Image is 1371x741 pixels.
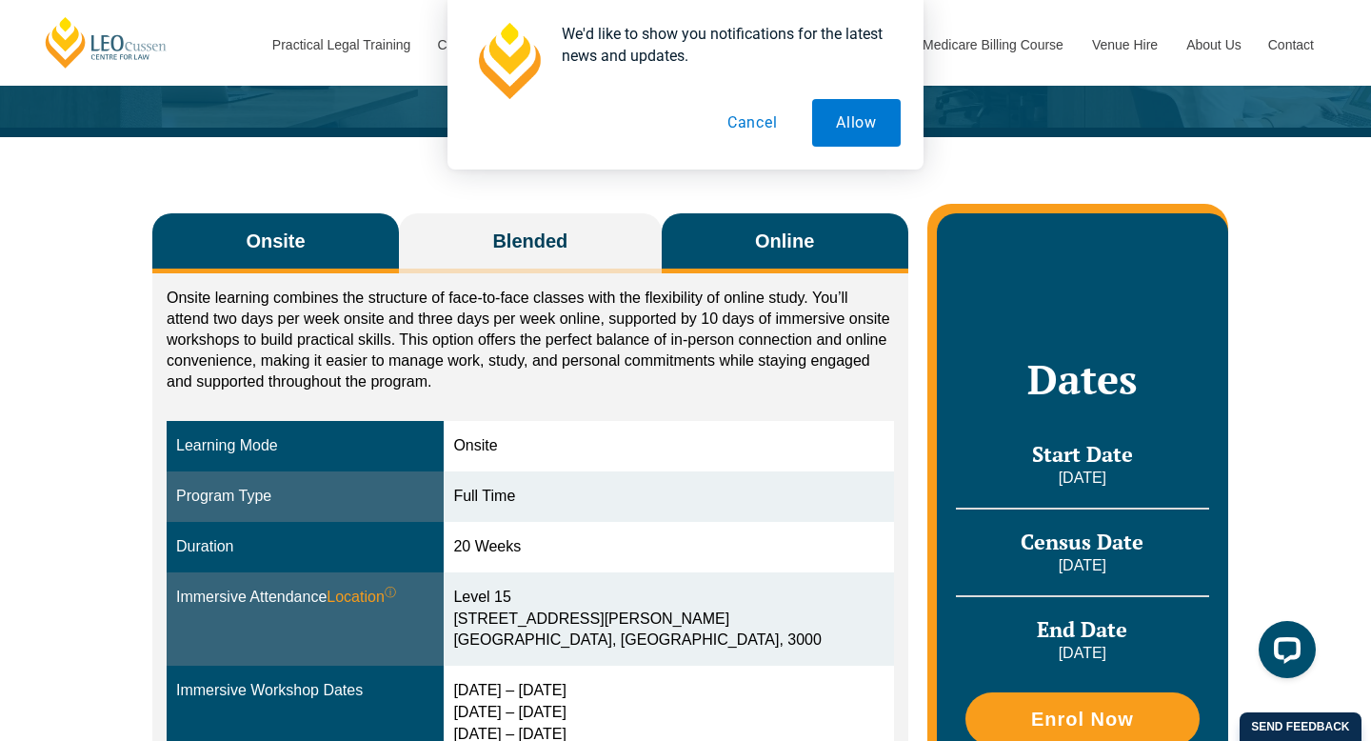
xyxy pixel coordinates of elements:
[812,99,901,147] button: Allow
[176,435,434,457] div: Learning Mode
[176,587,434,609] div: Immersive Attendance
[1037,615,1127,643] span: End Date
[956,643,1209,664] p: [DATE]
[755,228,814,254] span: Online
[470,23,546,99] img: notification icon
[453,587,884,652] div: Level 15 [STREET_ADDRESS][PERSON_NAME] [GEOGRAPHIC_DATA], [GEOGRAPHIC_DATA], 3000
[453,435,884,457] div: Onsite
[176,680,434,702] div: Immersive Workshop Dates
[1031,710,1134,729] span: Enrol Now
[956,555,1209,576] p: [DATE]
[246,228,305,254] span: Onsite
[385,586,396,599] sup: ⓘ
[453,486,884,508] div: Full Time
[704,99,802,147] button: Cancel
[167,288,894,392] p: Onsite learning combines the structure of face-to-face classes with the flexibility of online stu...
[176,486,434,508] div: Program Type
[492,228,567,254] span: Blended
[1032,440,1133,468] span: Start Date
[956,468,1209,489] p: [DATE]
[1243,613,1323,693] iframe: LiveChat chat widget
[546,23,901,67] div: We'd like to show you notifications for the latest news and updates.
[453,536,884,558] div: 20 Weeks
[176,536,434,558] div: Duration
[956,355,1209,403] h2: Dates
[1021,528,1143,555] span: Census Date
[327,587,396,609] span: Location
